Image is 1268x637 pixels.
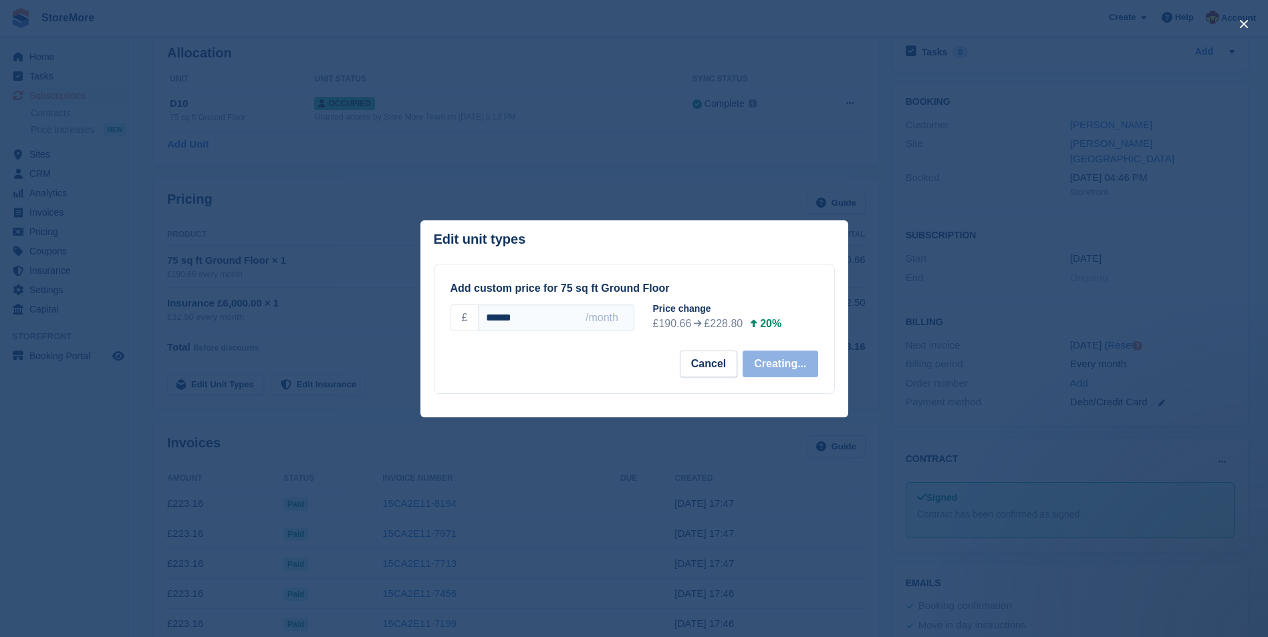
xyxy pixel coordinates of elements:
div: £190.66 [653,316,692,332]
button: Creating... [743,351,817,377]
button: Cancel [680,351,737,377]
div: Add custom price for 75 sq ft Ground Floor [451,280,818,296]
div: £228.80 [704,316,743,332]
div: Price change [653,302,829,316]
button: close [1233,13,1255,35]
p: Edit unit types [434,232,526,247]
div: 20% [760,316,781,332]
